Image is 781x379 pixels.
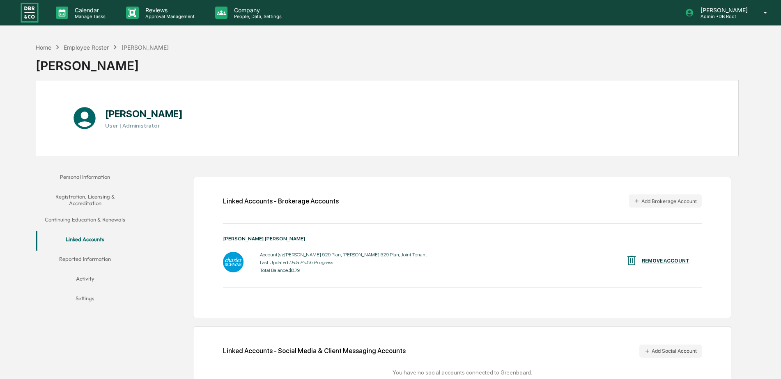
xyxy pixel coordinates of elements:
p: Company [227,7,286,14]
button: Activity [36,270,134,290]
p: Admin • DB Root [694,14,752,19]
button: Add Social Account [639,345,702,358]
img: Charles Schwab - Data Pull In Progress [223,252,243,272]
button: Registration, Licensing & Accreditation [36,188,134,212]
p: Manage Tasks [68,14,110,19]
div: REMOVE ACCOUNT [642,258,689,264]
div: [PERSON_NAME] [36,52,169,73]
i: Data Pull In Progress [289,260,333,265]
div: Linked Accounts - Brokerage Accounts [223,197,339,205]
iframe: Open customer support [755,352,777,374]
img: REMOVE ACCOUNT [625,254,638,267]
div: Last Updated: [260,260,427,265]
button: Personal Information [36,169,134,188]
h1: [PERSON_NAME] [105,108,183,120]
div: Total Balance: $0.79 [260,267,427,273]
button: Add Brokerage Account [629,194,702,208]
div: [PERSON_NAME] [PERSON_NAME] [223,236,702,242]
p: Calendar [68,7,110,14]
div: Employee Roster [64,44,109,51]
div: Linked Accounts - Social Media & Client Messaging Accounts [223,345,702,358]
div: secondary tabs example [36,169,134,310]
button: Settings [36,290,134,310]
h3: User | Administrator [105,122,183,129]
button: Linked Accounts [36,231,134,251]
img: logo [20,2,39,23]
button: Continuing Education & Renewals [36,211,134,231]
p: People, Data, Settings [227,14,286,19]
p: [PERSON_NAME] [694,7,752,14]
div: Home [36,44,51,51]
div: [PERSON_NAME] [122,44,169,51]
p: Reviews [139,7,199,14]
button: Reported Information [36,251,134,270]
div: Account(s): [PERSON_NAME] 529 Plan, [PERSON_NAME] 529 Plan, Joint Tenant [260,252,427,258]
p: Approval Management [139,14,199,19]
